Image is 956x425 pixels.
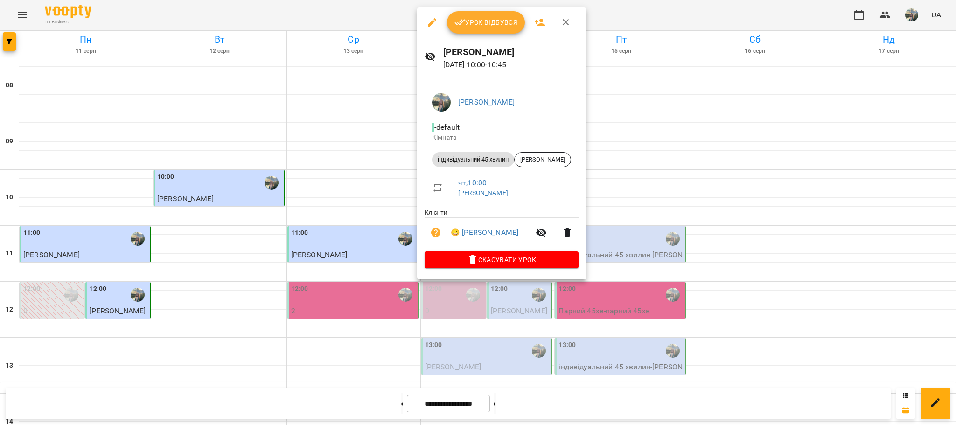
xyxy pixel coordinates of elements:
a: чт , 10:00 [458,178,487,187]
a: [PERSON_NAME] [458,189,508,197]
span: індивідуальний 45 хвилин [432,156,514,164]
a: [PERSON_NAME] [458,98,515,106]
span: Скасувати Урок [432,254,571,265]
span: - default [432,123,461,132]
p: [DATE] 10:00 - 10:45 [443,59,579,71]
a: 😀 [PERSON_NAME] [451,227,518,238]
h6: [PERSON_NAME] [443,45,579,59]
button: Скасувати Урок [425,251,579,268]
span: Урок відбувся [454,17,518,28]
button: Урок відбувся [447,11,525,34]
p: Кімната [432,133,571,142]
img: 3ee4fd3f6459422412234092ea5b7c8e.jpg [432,93,451,112]
div: [PERSON_NAME] [514,152,571,167]
button: Візит ще не сплачено. Додати оплату? [425,221,447,244]
ul: Клієнти [425,208,579,251]
span: [PERSON_NAME] [515,156,571,164]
